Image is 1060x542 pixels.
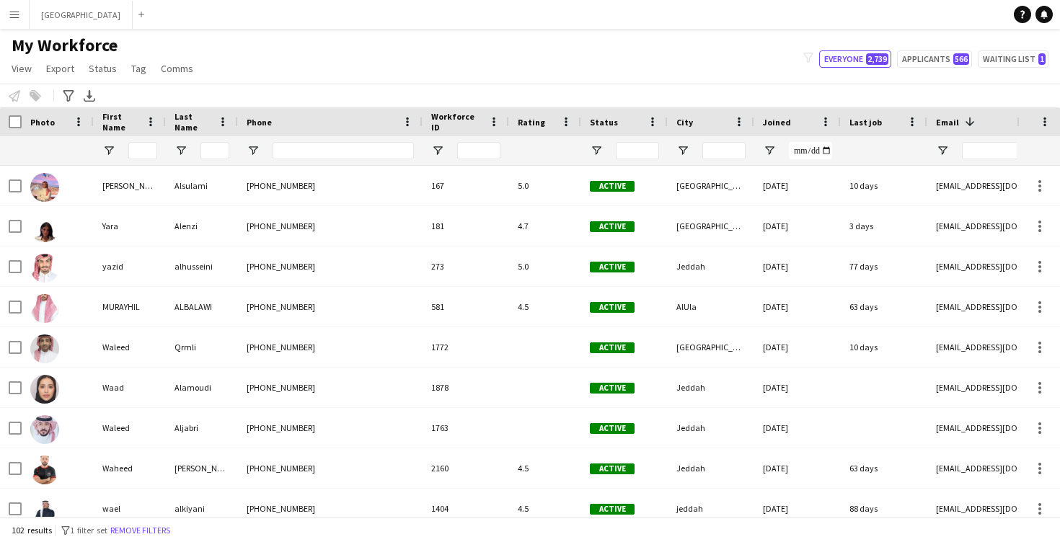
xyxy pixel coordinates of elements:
[841,206,927,246] div: 3 days
[166,368,238,407] div: Alamoudi
[94,206,166,246] div: Yara
[754,489,841,528] div: [DATE]
[166,246,238,286] div: alhusseini
[702,142,746,159] input: City Filter Input
[166,408,238,448] div: Aljabri
[30,334,59,363] img: Waleed Qrmli
[175,144,187,157] button: Open Filter Menu
[509,489,581,528] div: 4.5
[841,327,927,367] div: 10 days
[509,287,581,326] div: 4.5
[590,504,635,515] span: Active
[754,287,841,326] div: [DATE]
[30,496,59,525] img: wael alkiyani
[238,166,423,205] div: [PHONE_NUMBER]
[590,383,635,394] span: Active
[668,489,754,528] div: jeddah
[590,262,635,272] span: Active
[509,206,581,246] div: 4.7
[676,144,689,157] button: Open Filter Menu
[247,117,272,128] span: Phone
[83,59,123,78] a: Status
[30,456,59,484] img: Waheed Alamry
[754,166,841,205] div: [DATE]
[423,246,509,286] div: 273
[841,246,927,286] div: 77 days
[12,35,118,56] span: My Workforce
[166,448,238,488] div: [PERSON_NAME]
[668,206,754,246] div: [GEOGRAPHIC_DATA]
[102,144,115,157] button: Open Filter Menu
[763,117,791,128] span: Joined
[676,117,693,128] span: City
[431,144,444,157] button: Open Filter Menu
[616,142,659,159] input: Status Filter Input
[509,246,581,286] div: 5.0
[423,166,509,205] div: 167
[849,117,882,128] span: Last job
[866,53,888,65] span: 2,739
[30,1,133,29] button: [GEOGRAPHIC_DATA]
[423,368,509,407] div: 1878
[668,368,754,407] div: Jeddah
[423,327,509,367] div: 1772
[30,254,59,283] img: yazid alhusseini
[30,173,59,202] img: Abdulaziz Alsulami
[81,87,98,105] app-action-btn: Export XLSX
[30,375,59,404] img: Waad Alamoudi
[841,489,927,528] div: 88 days
[509,448,581,488] div: 4.5
[936,144,949,157] button: Open Filter Menu
[509,166,581,205] div: 5.0
[94,448,166,488] div: Waheed
[94,327,166,367] div: Waleed
[238,287,423,326] div: [PHONE_NUMBER]
[590,181,635,192] span: Active
[161,62,193,75] span: Comms
[94,368,166,407] div: Waad
[200,142,229,159] input: Last Name Filter Input
[423,287,509,326] div: 581
[94,408,166,448] div: Waleed
[30,117,55,128] span: Photo
[590,463,635,474] span: Active
[1038,53,1046,65] span: 1
[431,111,483,133] span: Workforce ID
[238,408,423,448] div: [PHONE_NUMBER]
[238,246,423,286] div: [PHONE_NUMBER]
[238,206,423,246] div: [PHONE_NUMBER]
[238,448,423,488] div: [PHONE_NUMBER]
[590,302,635,313] span: Active
[6,59,37,78] a: View
[668,246,754,286] div: Jeddah
[841,448,927,488] div: 63 days
[936,117,959,128] span: Email
[166,287,238,326] div: ALBALAWI
[102,111,140,133] span: First Name
[30,294,59,323] img: MURAYHIL ALBALAWI
[94,246,166,286] div: yazid
[94,287,166,326] div: MURAYHIL
[46,62,74,75] span: Export
[166,489,238,528] div: alkiyani
[238,368,423,407] div: [PHONE_NUMBER]
[668,327,754,367] div: [GEOGRAPHIC_DATA]
[763,144,776,157] button: Open Filter Menu
[125,59,152,78] a: Tag
[590,423,635,434] span: Active
[590,342,635,353] span: Active
[590,221,635,232] span: Active
[238,489,423,528] div: [PHONE_NUMBER]
[897,50,972,68] button: Applicants566
[247,144,260,157] button: Open Filter Menu
[754,368,841,407] div: [DATE]
[754,206,841,246] div: [DATE]
[94,489,166,528] div: wael
[953,53,969,65] span: 566
[60,87,77,105] app-action-btn: Advanced filters
[107,523,173,538] button: Remove filters
[978,50,1048,68] button: Waiting list1
[841,287,927,326] div: 63 days
[155,59,199,78] a: Comms
[166,327,238,367] div: Qrmli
